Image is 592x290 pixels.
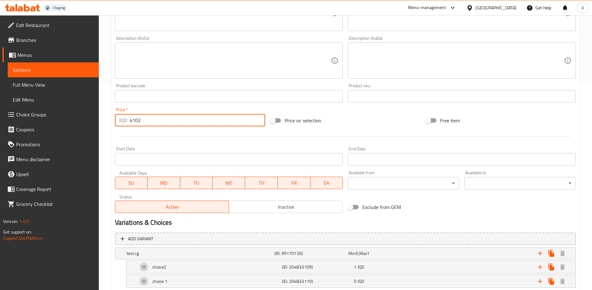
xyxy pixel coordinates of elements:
a: Upsell [2,167,99,182]
h5: (ID: 99170726) [274,250,346,256]
a: Sections [8,62,99,77]
button: Delete choice 1 [557,276,568,287]
span: FR [280,179,308,188]
span: Coverage Report [16,185,94,193]
div: Expand [126,261,576,273]
button: Clone new choice [546,261,557,273]
span: Edit Menu [13,96,94,103]
span: Min [348,249,356,257]
span: Branches [16,36,94,44]
a: Promotions [2,137,99,152]
span: Inactive [232,202,340,211]
a: Grocery Checklist [2,197,99,211]
h5: choice2 [152,264,167,270]
span: TH [248,179,275,188]
span: Grocery Checklist [16,200,94,208]
a: Edit Restaurant [2,18,99,33]
span: Price on selection [285,117,321,124]
span: 1.0.0 [19,217,29,225]
span: Free item [440,117,460,124]
button: Delete test cg [557,248,568,259]
span: 0 [354,277,356,285]
h5: test cg [126,250,272,256]
h2: Variations & Choices [115,218,576,227]
input: Please enter product sku [348,90,576,102]
button: TH [245,177,278,189]
a: Branches [2,33,99,48]
a: Full Menu View [8,77,99,92]
a: Edit Menu [8,92,99,107]
button: Delete choice2 [557,261,568,273]
h5: (ID: 204833110) [282,278,351,284]
div: Expand [115,248,576,259]
span: A [581,4,584,11]
h5: choice 1 [152,278,168,284]
span: 1 [367,249,369,257]
span: Exclude from GEM [362,203,401,211]
span: MO [150,179,178,188]
span: SA [313,179,341,188]
button: TU [180,177,213,189]
button: Add new choice group [535,248,546,259]
div: ​ [464,177,576,189]
span: 0 [356,249,358,257]
span: WE [215,179,243,188]
a: Choice Groups [2,107,99,122]
button: FR [278,177,310,189]
a: Menus [2,48,99,62]
h5: (ID: 204833109) [282,264,351,270]
span: Coupons [16,126,94,133]
span: IQD [358,263,364,271]
button: Active [115,201,229,213]
button: SU [115,177,148,189]
span: TU [183,179,210,188]
button: Inactive [229,201,343,213]
span: Choice Groups [16,111,94,118]
span: Add variant [128,235,153,243]
div: Staging [53,5,65,10]
div: Expand [126,275,576,288]
input: Please enter product barcode [115,90,343,102]
span: Get support on: [3,228,32,236]
div: [GEOGRAPHIC_DATA] [475,4,516,11]
a: Coverage Report [2,182,99,197]
span: SU [118,179,145,188]
span: Menu disclaimer [16,156,94,163]
button: SA [310,177,343,189]
button: Add new choice [535,261,546,273]
div: , [348,250,420,256]
span: Promotions [16,141,94,148]
span: 1 [354,263,356,271]
span: Version: [3,217,18,225]
span: Full Menu View [13,81,94,88]
span: Menus [17,51,94,59]
button: MO [148,177,180,189]
input: Please enter price [130,114,265,126]
span: Sections [13,66,94,74]
span: IQD [358,277,364,285]
a: Support.OpsPlatform [3,234,43,242]
p: IQD [119,116,127,124]
button: Clone new choice [546,276,557,287]
span: Max [359,249,367,257]
a: Menu disclaimer [2,152,99,167]
div: Menu-management [408,4,446,11]
button: Add new choice [535,276,546,287]
button: Clone choice group [546,248,557,259]
button: Add variant [115,233,576,245]
span: Active [118,202,227,211]
a: Coupons [2,122,99,137]
span: Upsell [16,170,94,178]
button: WE [213,177,245,189]
div: ​ [348,177,459,189]
span: Edit Restaurant [16,21,94,29]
